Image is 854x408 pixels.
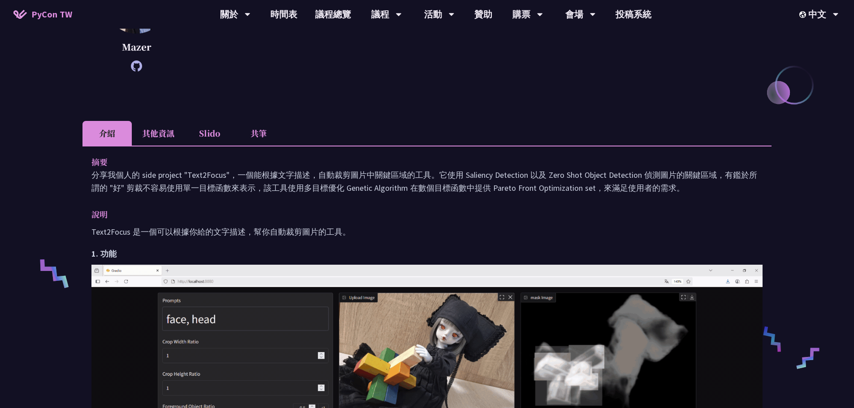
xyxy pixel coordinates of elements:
[91,168,763,194] p: 分享我個人的 side project "Text2Focus"，一個能根據文字描述，自動裁剪圖片中關鍵區域的工具。它使用 Saliency Detection 以及 Zero Shot Obj...
[91,155,745,168] p: 摘要
[91,247,763,260] h2: 1. 功能
[132,121,185,146] li: 其他資訊
[91,208,745,221] p: 說明
[31,8,72,21] span: PyCon TW
[4,3,81,26] a: PyCon TW
[234,121,283,146] li: 共筆
[91,225,763,238] p: Text2Focus 是一個可以根據你給的文字描述，幫你自動裁剪圖片的工具。
[13,10,27,19] img: Home icon of PyCon TW 2025
[185,121,234,146] li: Slido
[799,11,808,18] img: Locale Icon
[105,40,168,54] p: Mazer
[82,121,132,146] li: 介紹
